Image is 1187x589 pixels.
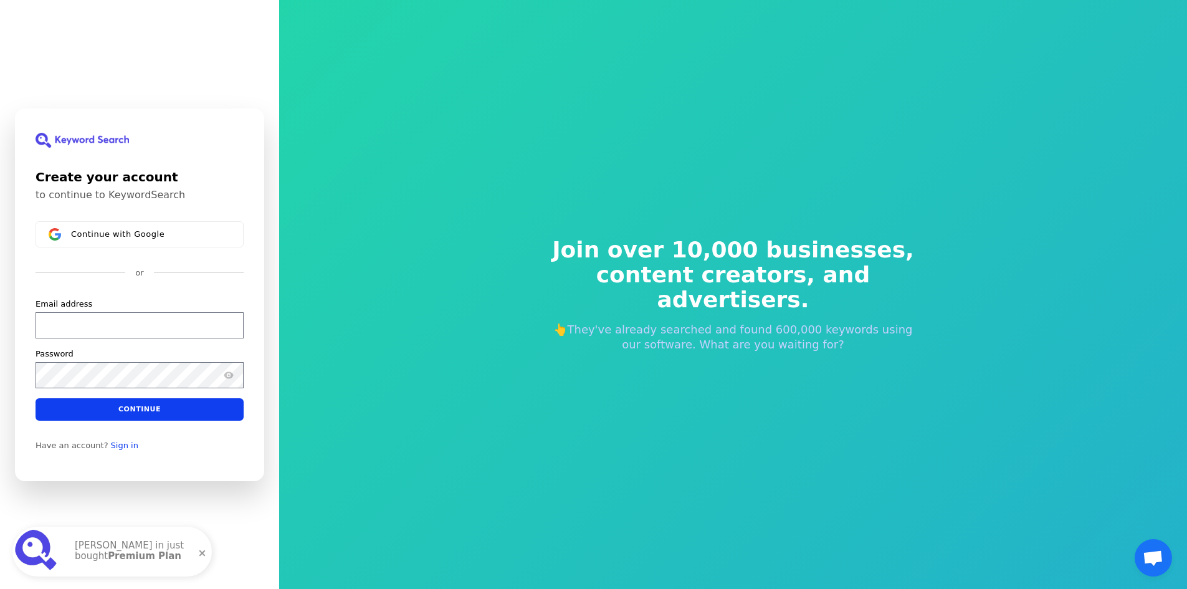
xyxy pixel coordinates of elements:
[544,262,923,312] span: content creators, and advertisers.
[544,237,923,262] span: Join over 10,000 businesses,
[36,133,129,148] img: KeywordSearch
[15,529,60,574] img: Premium Plan
[111,440,138,450] a: Sign in
[36,168,244,186] h1: Create your account
[36,398,244,420] button: Continue
[36,221,244,247] button: Sign in with GoogleContinue with Google
[36,298,92,309] label: Email address
[135,267,143,279] p: or
[221,367,236,382] button: Show password
[1135,539,1172,577] a: Open chat
[71,229,164,239] span: Continue with Google
[36,189,244,201] p: to continue to KeywordSearch
[36,348,74,359] label: Password
[544,322,923,352] p: 👆They've already searched and found 600,000 keywords using our software. What are you waiting for?
[36,440,108,450] span: Have an account?
[108,550,181,562] strong: Premium Plan
[49,228,61,241] img: Sign in with Google
[75,540,199,563] p: [PERSON_NAME] in just bought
